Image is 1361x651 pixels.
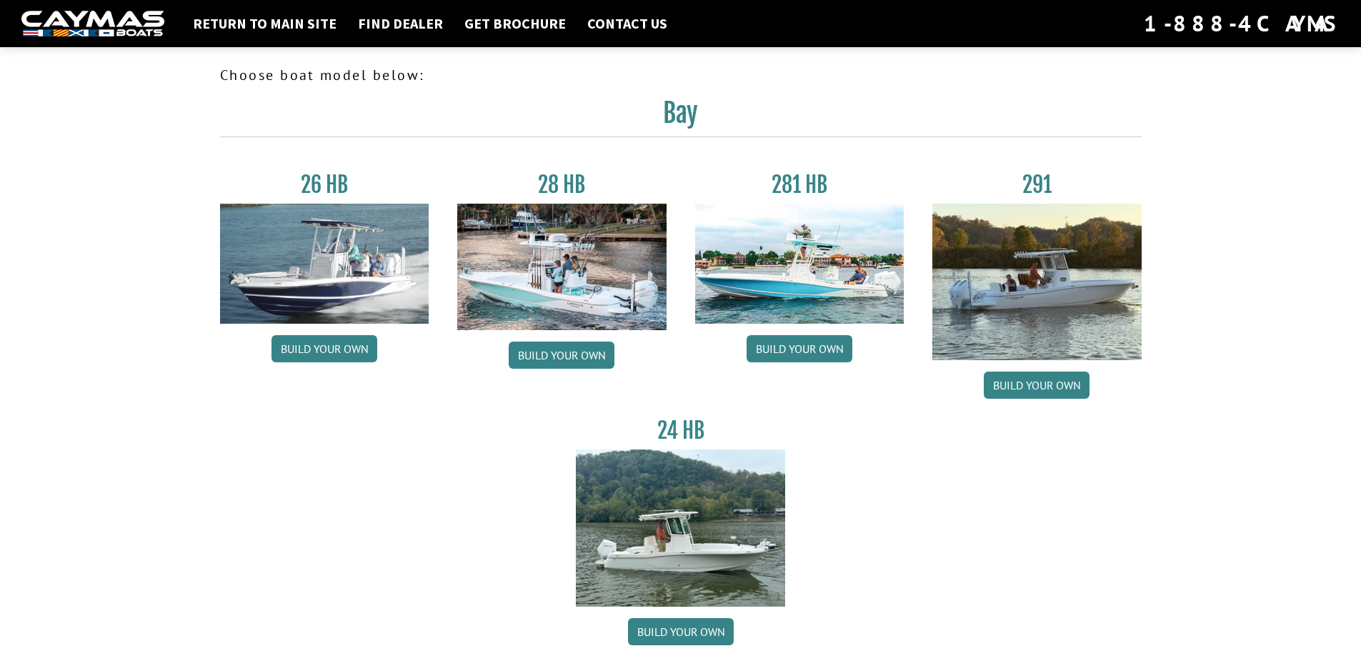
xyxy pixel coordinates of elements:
a: Build your own [271,335,377,362]
img: 26_new_photo_resized.jpg [220,204,429,324]
a: Build your own [628,618,734,645]
a: Build your own [747,335,852,362]
a: Build your own [984,372,1090,399]
img: 291_Thumbnail.jpg [932,204,1142,360]
a: Return to main site [186,14,344,33]
a: Find Dealer [351,14,450,33]
p: Choose boat model below: [220,64,1142,86]
h3: 24 HB [576,417,785,444]
h3: 281 HB [695,172,904,198]
h3: 291 [932,172,1142,198]
a: Build your own [509,342,614,369]
h2: Bay [220,97,1142,137]
h3: 28 HB [457,172,667,198]
img: 28-hb-twin.jpg [695,204,904,324]
img: 24_HB_thumbnail.jpg [576,449,785,606]
div: 1-888-4CAYMAS [1144,8,1340,39]
a: Contact Us [580,14,674,33]
img: 28_hb_thumbnail_for_caymas_connect.jpg [457,204,667,330]
img: white-logo-c9c8dbefe5ff5ceceb0f0178aa75bf4bb51f6bca0971e226c86eb53dfe498488.png [21,11,164,37]
h3: 26 HB [220,172,429,198]
a: Get Brochure [457,14,573,33]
